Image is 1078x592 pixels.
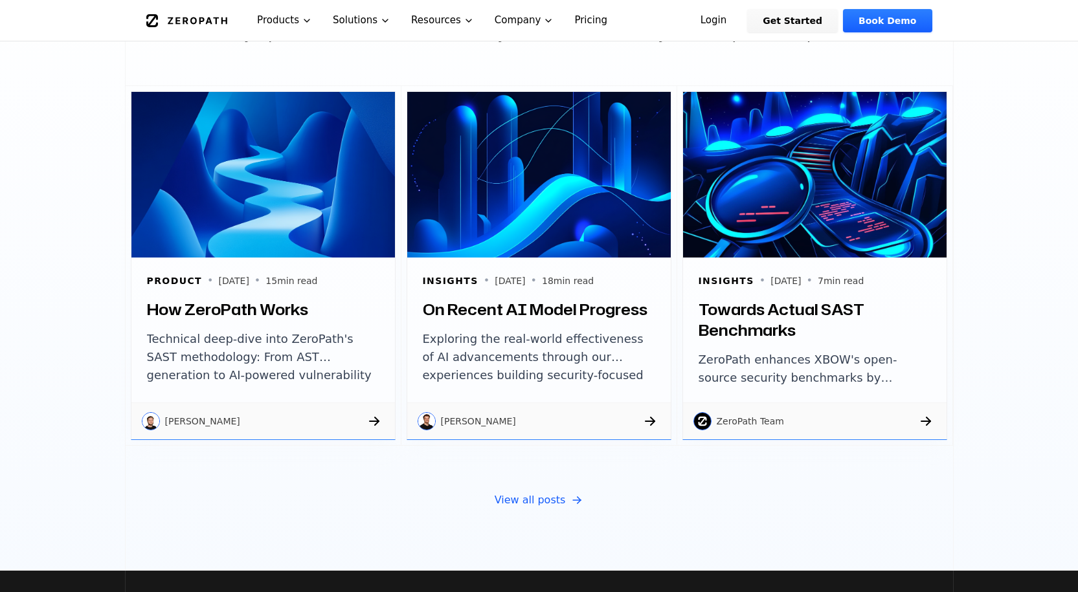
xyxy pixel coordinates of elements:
[142,412,160,430] img: Raphael Karger
[495,274,525,287] p: [DATE]
[699,274,754,287] h6: Insights
[683,92,947,258] img: Towards Actual SAST Benchmarks
[401,86,677,446] a: On Recent AI Model ProgressInsights•[DATE]•18min readOn Recent AI Model ProgressExploring the rea...
[759,273,765,289] span: •
[265,274,317,287] p: 15 min read
[131,92,395,258] img: How ZeroPath Works
[407,92,671,258] img: On Recent AI Model Progress
[685,9,743,32] a: Login
[126,86,401,446] a: How ZeroPath WorksProduct•[DATE]•15min readHow ZeroPath WorksTechnical deep-dive into ZeroPath's ...
[747,9,838,32] a: Get Started
[254,273,260,289] span: •
[717,415,784,428] p: ZeroPath Team
[423,274,478,287] h6: Insights
[165,415,240,428] p: [PERSON_NAME]
[418,412,436,430] img: Dean Valentine
[818,274,864,287] p: 7 min read
[219,274,249,287] p: [DATE]
[807,273,813,289] span: •
[531,273,537,289] span: •
[542,274,594,287] p: 18 min read
[207,273,213,289] span: •
[147,299,379,320] h3: How ZeroPath Works
[147,274,203,287] h6: Product
[843,9,932,32] a: Book Demo
[770,274,801,287] p: [DATE]
[423,330,655,387] p: Exploring the real-world effectiveness of AI advancements through our experiences building securi...
[147,330,379,387] p: Technical deep-dive into ZeroPath's SAST methodology: From AST generation to AI-powered vulnerabi...
[441,415,516,428] p: [PERSON_NAME]
[423,299,655,320] h3: On Recent AI Model Progress
[699,299,931,340] h3: Towards Actual SAST Benchmarks
[699,351,931,387] p: ZeroPath enhances XBOW's open-source security benchmarks by removing AI-favoring hints, adding fa...
[484,273,489,289] span: •
[677,86,953,446] a: Towards Actual SAST BenchmarksInsights•[DATE]•7min readTowards Actual SAST BenchmarksZeroPath enh...
[495,492,584,508] a: View all posts
[693,412,712,430] img: ZeroPath Team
